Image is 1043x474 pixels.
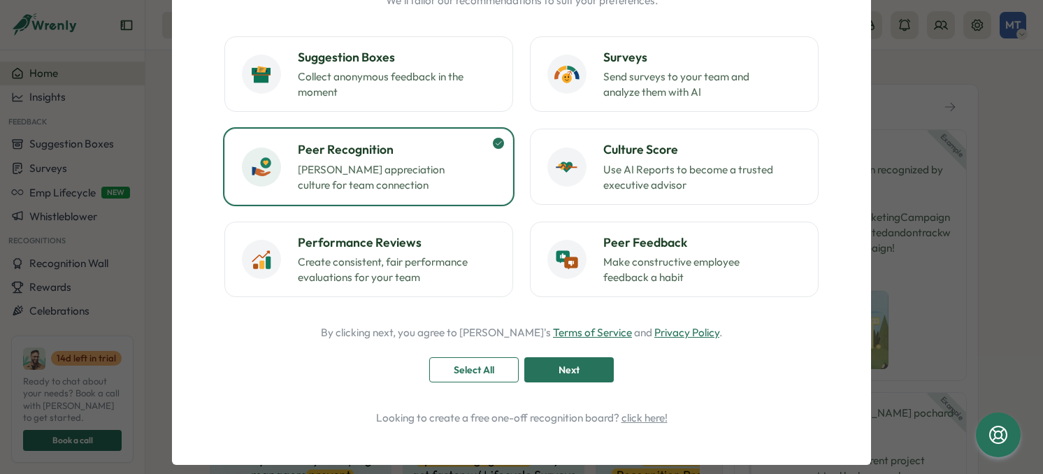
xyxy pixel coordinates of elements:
[559,358,580,382] span: Next
[603,141,801,159] h3: Culture Score
[654,326,719,339] a: Privacy Policy
[298,48,496,66] h3: Suggestion Boxes
[524,357,614,382] button: Next
[530,222,819,297] button: Peer FeedbackMake constructive employee feedback a habit
[553,326,632,339] a: Terms of Service
[530,36,819,112] button: SurveysSend surveys to your team and analyze them with AI
[603,234,801,252] h3: Peer Feedback
[603,48,801,66] h3: Surveys
[224,129,513,204] button: Peer Recognition[PERSON_NAME] appreciation culture for team connection
[530,129,819,204] button: Culture ScoreUse AI Reports to become a trusted executive advisor
[621,411,668,424] a: click here!
[454,358,494,382] span: Select All
[603,162,778,193] p: Use AI Reports to become a trusted executive advisor
[429,357,519,382] button: Select All
[603,254,778,285] p: Make constructive employee feedback a habit
[603,69,778,100] p: Send surveys to your team and analyze them with AI
[321,325,722,340] p: By clicking next, you agree to [PERSON_NAME]'s and .
[298,162,473,193] p: [PERSON_NAME] appreciation culture for team connection
[298,234,496,252] h3: Performance Reviews
[298,254,473,285] p: Create consistent, fair performance evaluations for your team
[298,141,496,159] h3: Peer Recognition
[224,222,513,297] button: Performance ReviewsCreate consistent, fair performance evaluations for your team
[224,36,513,112] button: Suggestion BoxesCollect anonymous feedback in the moment
[211,410,832,426] p: Looking to create a free one-off recognition board?
[298,69,473,100] p: Collect anonymous feedback in the moment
